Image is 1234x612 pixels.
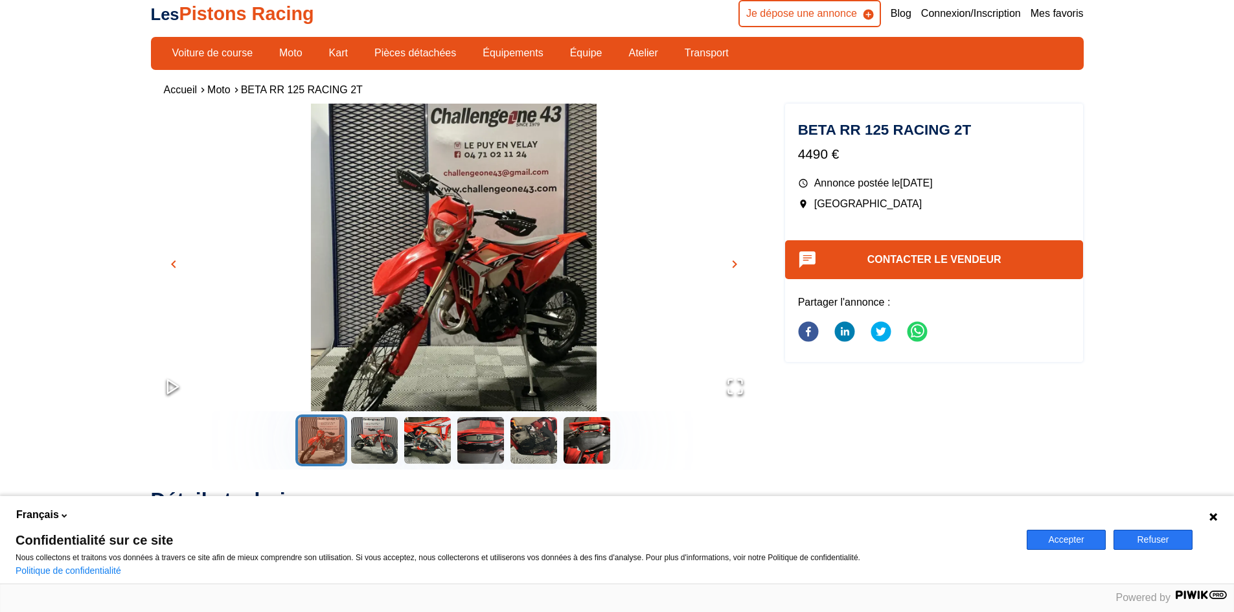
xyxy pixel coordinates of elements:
span: Français [16,508,59,522]
button: Go to Slide 4 [455,414,507,466]
button: Go to Slide 3 [402,414,453,466]
button: twitter [871,313,891,352]
a: Atelier [620,42,666,64]
a: BETA RR 125 RACING 2T [241,84,363,95]
button: Go to Slide 6 [561,414,613,466]
a: Voiture de course [164,42,262,64]
a: Équipe [562,42,611,64]
button: Play or Pause Slideshow [151,365,195,411]
span: chevron_right [727,256,742,272]
p: 4490 € [798,144,1071,163]
p: Partager l'annonce : [798,295,1071,310]
a: Connexion/Inscription [921,6,1021,21]
a: Mes favoris [1031,6,1084,21]
a: LesPistons Racing [151,3,314,24]
button: Refuser [1114,530,1193,550]
button: chevron_left [164,255,183,274]
p: Annonce postée le [DATE] [798,176,1071,190]
a: Accueil [164,84,198,95]
span: chevron_left [166,256,181,272]
a: Contacter le vendeur [867,254,1001,265]
a: Transport [676,42,737,64]
button: Open Fullscreen [713,365,757,411]
button: linkedin [834,313,855,352]
p: [GEOGRAPHIC_DATA] [798,197,1071,211]
a: Politique de confidentialité [16,565,121,576]
span: Les [151,5,179,23]
button: whatsapp [907,313,928,352]
a: Moto [271,42,311,64]
img: image [151,104,757,440]
a: Pièces détachées [366,42,464,64]
button: facebook [798,313,819,352]
button: Accepter [1027,530,1106,550]
button: Go to Slide 1 [295,414,347,466]
button: chevron_right [725,255,744,274]
a: Équipements [474,42,551,64]
p: Nous collectons et traitons vos données à travers ce site afin de mieux comprendre son utilisatio... [16,553,1011,562]
a: Blog [891,6,911,21]
a: Kart [321,42,356,64]
button: Go to Slide 5 [508,414,560,466]
span: Confidentialité sur ce site [16,534,1011,547]
h1: BETA RR 125 RACING 2T [798,123,1071,137]
a: Moto [207,84,231,95]
div: Go to Slide 1 [151,104,757,411]
h2: Détails techniques [151,487,757,513]
button: Go to Slide 2 [348,414,400,466]
span: Powered by [1116,592,1171,603]
button: Contacter le vendeur [785,240,1084,279]
div: Thumbnail Navigation [151,414,757,466]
